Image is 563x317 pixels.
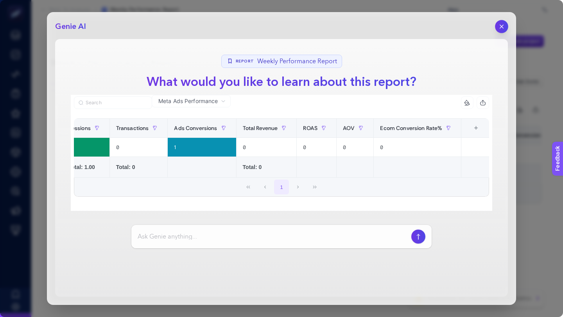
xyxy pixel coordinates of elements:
div: 0 [374,138,461,157]
div: + [469,125,484,131]
span: ROAS [303,125,317,131]
div: Meta Ads Performance [71,107,492,211]
span: Transactions [116,125,149,131]
input: Search [86,100,147,106]
div: Total: 0 [116,163,161,171]
div: 0 [110,138,168,157]
div: 0 [337,138,373,157]
span: Feedback [5,2,30,9]
div: Total: 0 [243,163,290,171]
h2: Genie AI [55,21,86,32]
span: Ecom Conversion Rate% [380,125,442,131]
span: Meta Ads Performance [158,97,218,105]
input: Ask Genie anything... [138,232,408,241]
span: Ads Conversions [174,125,217,131]
div: 1 [62,138,109,157]
span: Sessions [68,125,91,131]
div: 0 [297,138,336,157]
div: 10 items selected [468,125,474,142]
div: 0 [237,138,297,157]
div: Total: 1.00 [68,163,103,171]
span: Report [236,59,254,64]
div: 1 [168,138,236,157]
span: AOV [343,125,355,131]
span: Total Revenue [243,125,278,131]
h1: What would you like to learn about this report? [140,73,423,91]
span: Weekly Performance Report [257,57,337,66]
button: 1 [274,180,289,194]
